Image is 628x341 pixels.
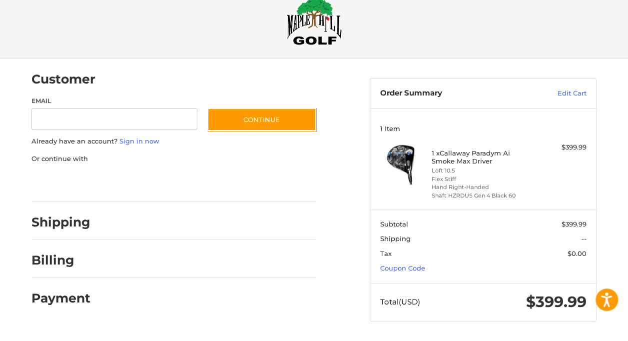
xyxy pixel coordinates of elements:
h2: Shipping [31,214,90,230]
h2: Customer [31,71,95,87]
li: Flex Stiff [432,175,533,183]
iframe: PayPal-paylater [113,173,188,191]
span: Subtotal [380,220,408,228]
h2: Payment [31,290,90,306]
p: Already have an account? [31,136,316,146]
h4: 1 x Callaway Paradym Ai Smoke Max Driver [432,149,533,165]
iframe: PayPal-paypal [28,173,103,191]
h3: Order Summary [380,88,521,98]
span: Shipping [380,234,411,242]
label: Email [31,96,197,105]
li: Hand Right-Handed [432,183,533,191]
span: Total (USD) [380,297,420,306]
li: Loft 10.5 [432,166,533,175]
p: Or continue with [31,154,316,164]
iframe: PayPal-venmo [198,173,273,191]
h2: Billing [31,252,90,268]
div: $399.99 [535,142,586,152]
button: Continue [207,108,316,131]
li: Shaft HZRDUS Gen 4 Black 60 [432,191,533,200]
h3: 1 Item [380,124,587,132]
span: $399.99 [526,292,587,311]
a: Coupon Code [380,264,425,272]
span: -- [582,234,587,242]
span: Tax [380,249,392,257]
span: $399.99 [562,220,587,228]
a: Sign in now [119,137,159,145]
span: $0.00 [568,249,587,257]
a: Edit Cart [521,88,587,98]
